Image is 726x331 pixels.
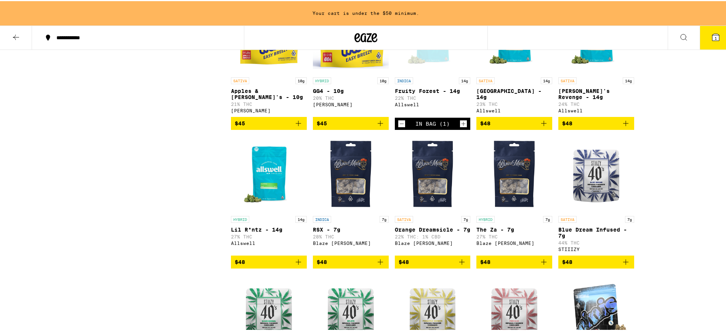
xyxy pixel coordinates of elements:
[231,107,307,112] div: [PERSON_NAME]
[395,101,471,106] div: Allswell
[313,233,389,238] p: 28% THC
[313,101,389,106] div: [PERSON_NAME]
[558,76,577,83] p: SATIVA
[558,246,634,251] div: STIIIZY
[476,107,552,112] div: Allswell
[562,258,572,264] span: $48
[476,135,552,211] img: Blaze Mota - The Za - 7g
[558,239,634,244] p: 44% THC
[231,76,249,83] p: SATIVA
[313,225,389,232] p: RSX - 7g
[395,225,471,232] p: Orange Dreamsicle - 7g
[558,116,634,129] button: Add to bag
[541,76,552,83] p: 14g
[476,233,552,238] p: 27% THC
[231,233,307,238] p: 27% THC
[476,135,552,254] a: Open page for The Za - 7g from Blaze Mota
[395,135,471,211] img: Blaze Mota - Orange Dreamsicle - 7g
[480,119,490,125] span: $48
[313,135,389,211] img: Blaze Mota - RSX - 7g
[476,101,552,106] p: 23% THC
[399,258,409,264] span: $48
[235,258,245,264] span: $48
[558,225,634,238] p: Blue Dream Infused - 7g
[231,116,307,129] button: Add to bag
[476,76,495,83] p: SATIVA
[317,258,327,264] span: $48
[558,87,634,99] p: [PERSON_NAME]'s Revenge - 14g
[558,107,634,112] div: Allswell
[461,215,470,222] p: 7g
[231,135,307,254] a: Open page for Lil R*ntz - 14g from Allswell
[476,87,552,99] p: [GEOGRAPHIC_DATA] - 14g
[317,119,327,125] span: $45
[313,240,389,245] div: Blaze [PERSON_NAME]
[558,254,634,267] button: Add to bag
[558,215,577,222] p: SATIVA
[380,215,389,222] p: 7g
[395,254,471,267] button: Add to bag
[625,215,634,222] p: 7g
[313,116,389,129] button: Add to bag
[558,135,634,254] a: Open page for Blue Dream Infused - 7g from STIIIZY
[395,233,471,238] p: 22% THC: 1% CBD
[623,76,634,83] p: 14g
[459,76,470,83] p: 14g
[295,215,307,222] p: 14g
[558,135,634,211] img: STIIIZY - Blue Dream Infused - 7g
[395,76,413,83] p: INDICA
[558,101,634,106] p: 24% THC
[313,215,331,222] p: INDICA
[476,215,495,222] p: HYBRID
[231,225,307,232] p: Lil R*ntz - 14g
[476,116,552,129] button: Add to bag
[377,76,389,83] p: 10g
[231,101,307,106] p: 21% THC
[231,240,307,245] div: Allswell
[460,119,467,126] button: Increment
[235,119,245,125] span: $45
[231,87,307,99] p: Apples & [PERSON_NAME]'s - 10g
[415,120,450,126] div: In Bag (1)
[313,94,389,99] p: 20% THC
[562,119,572,125] span: $48
[476,225,552,232] p: The Za - 7g
[395,94,471,99] p: 22% THC
[715,35,717,39] span: 1
[231,135,307,211] img: Allswell - Lil R*ntz - 14g
[231,215,249,222] p: HYBRID
[398,119,405,126] button: Decrement
[313,76,331,83] p: HYBRID
[313,135,389,254] a: Open page for RSX - 7g from Blaze Mota
[231,254,307,267] button: Add to bag
[395,240,471,245] div: Blaze [PERSON_NAME]
[476,254,552,267] button: Add to bag
[395,135,471,254] a: Open page for Orange Dreamsicle - 7g from Blaze Mota
[395,215,413,222] p: SATIVA
[395,87,471,93] p: Fruity Forest - 14g
[480,258,490,264] span: $48
[313,254,389,267] button: Add to bag
[543,215,552,222] p: 7g
[313,87,389,93] p: GG4 - 10g
[476,240,552,245] div: Blaze [PERSON_NAME]
[295,76,307,83] p: 10g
